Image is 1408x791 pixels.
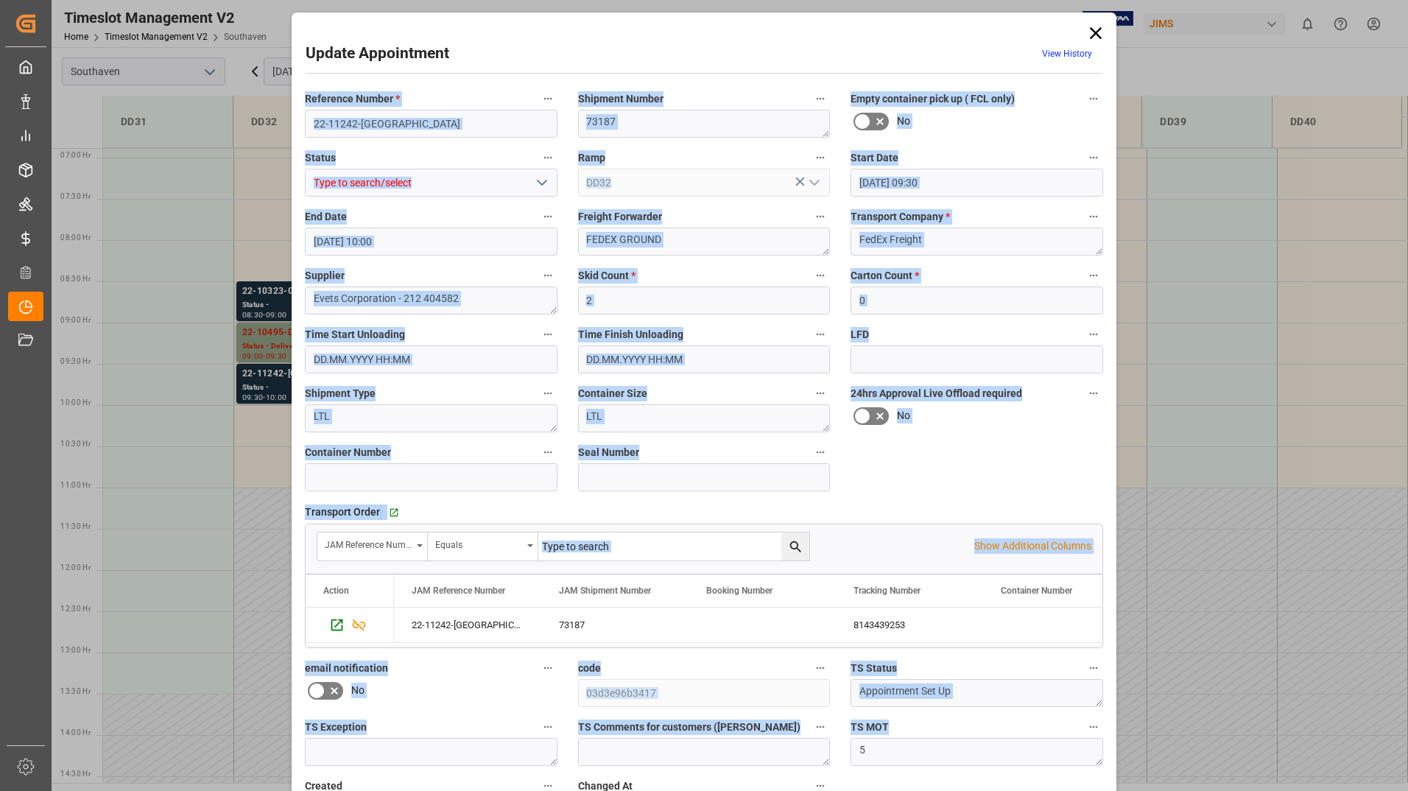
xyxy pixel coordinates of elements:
input: Type to search/select [305,169,557,197]
span: End Date [305,209,347,225]
textarea: FEDEX GROUND [578,228,831,256]
span: Supplier [305,268,345,284]
button: Time Finish Unloading [811,325,830,344]
span: Booking Number [706,586,772,596]
textarea: Evets Corporation - 212 404582 [305,286,557,314]
button: open menu [803,172,825,194]
input: DD.MM.YYYY HH:MM [305,345,557,373]
span: TS MOT [851,720,889,735]
button: Transport Company * [1084,207,1103,226]
span: Freight Forwarder [578,209,662,225]
button: End Date [538,207,557,226]
span: Empty container pick up ( FCL only) [851,91,1015,107]
span: Skid Count [578,268,636,284]
button: code [811,658,830,678]
textarea: 73187 [578,110,831,138]
span: Time Start Unloading [305,327,405,342]
span: JAM Reference Number [412,586,505,596]
button: LFD [1084,325,1103,344]
span: No [897,113,910,129]
button: Empty container pick up ( FCL only) [1084,89,1103,108]
textarea: LTL [305,404,557,432]
a: View History [1042,49,1092,59]
textarea: LTL [578,404,831,432]
textarea: Appointment Set Up [851,679,1103,707]
p: Show Additional Columns [974,538,1091,554]
button: Seal Number [811,443,830,462]
span: No [897,408,910,423]
input: Type to search [538,532,809,560]
button: open menu [428,532,538,560]
button: search button [781,532,809,560]
span: email notification [305,661,388,676]
button: TS Status [1084,658,1103,678]
input: DD.MM.YYYY HH:MM [851,169,1103,197]
span: Shipment Number [578,91,663,107]
button: Reference Number * [538,89,557,108]
span: LFD [851,327,869,342]
button: TS MOT [1084,717,1103,736]
span: Reference Number [305,91,400,107]
input: DD.MM.YYYY HH:MM [305,228,557,256]
button: 24hrs Approval Live Offload required [1084,384,1103,403]
h2: Update Appointment [306,42,449,66]
span: Transport Order [305,505,380,520]
button: Supplier [538,266,557,285]
span: Status [305,150,336,166]
div: JAM Reference Number [325,535,412,552]
span: Tracking Number [853,586,921,596]
button: Shipment Number [811,89,830,108]
div: Action [323,586,349,596]
span: Ramp [578,150,605,166]
span: TS Comments for customers ([PERSON_NAME]) [578,720,800,735]
button: open menu [529,172,552,194]
button: email notification [538,658,557,678]
textarea: FedEx Freight [851,228,1103,256]
button: Container Size [811,384,830,403]
button: Carton Count * [1084,266,1103,285]
span: TS Exception [305,720,367,735]
div: 8143439253 [836,608,983,642]
div: 73187 [541,608,689,642]
button: TS Comments for customers ([PERSON_NAME]) [811,717,830,736]
span: Start Date [851,150,898,166]
span: No [351,683,365,698]
div: Equals [435,535,522,552]
button: Time Start Unloading [538,325,557,344]
input: DD.MM.YYYY HH:MM [578,345,831,373]
button: Start Date [1084,148,1103,167]
div: Press SPACE to select this row. [306,608,394,643]
span: Shipment Type [305,386,376,401]
button: Freight Forwarder [811,207,830,226]
span: Container Size [578,386,647,401]
span: Container Number [1001,586,1072,596]
span: code [578,661,601,676]
span: Container Number [305,445,391,460]
button: TS Exception [538,717,557,736]
span: Seal Number [578,445,639,460]
textarea: 5 [851,738,1103,766]
button: Status [538,148,557,167]
span: Time Finish Unloading [578,327,683,342]
span: Carton Count [851,268,919,284]
span: TS Status [851,661,897,676]
button: Skid Count * [811,266,830,285]
div: 22-11242-[GEOGRAPHIC_DATA] [394,608,541,642]
input: Type to search/select [578,169,831,197]
button: Shipment Type [538,384,557,403]
span: 24hrs Approval Live Offload required [851,386,1022,401]
button: Ramp [811,148,830,167]
span: JAM Shipment Number [559,586,651,596]
span: Transport Company [851,209,950,225]
button: open menu [317,532,428,560]
button: Container Number [538,443,557,462]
